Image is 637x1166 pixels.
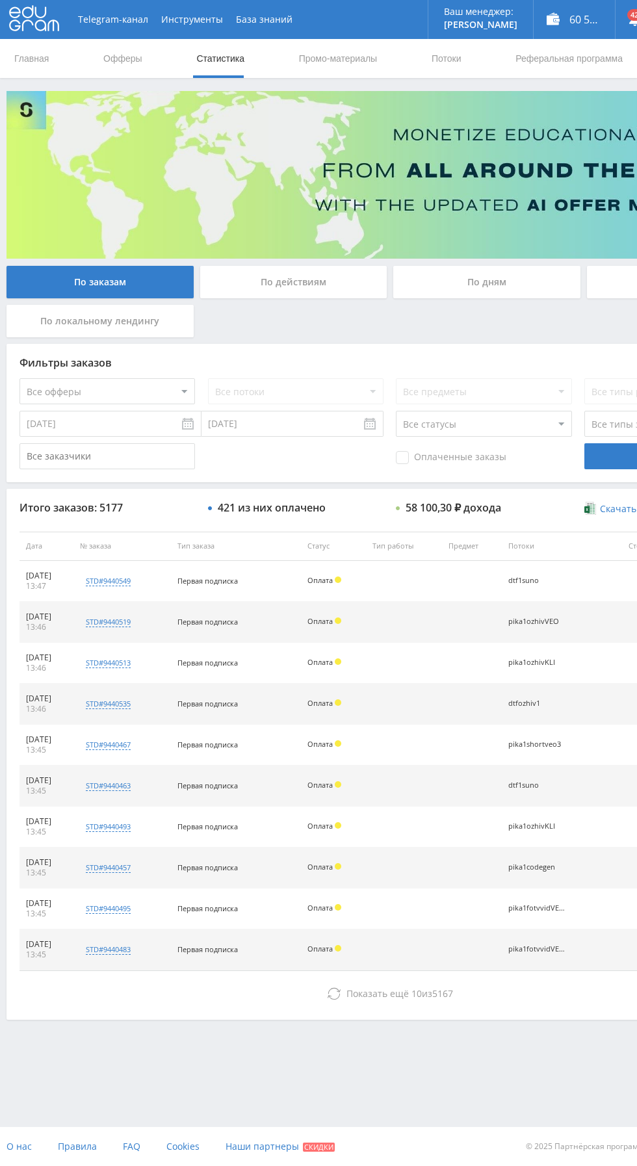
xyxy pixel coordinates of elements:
span: Оплата [307,903,333,913]
div: [DATE] [26,939,67,950]
span: FAQ [123,1140,140,1152]
a: Офферы [102,39,144,78]
div: std#9440483 [86,944,131,955]
div: std#9440463 [86,781,131,791]
span: Холд [335,945,341,952]
span: Оплата [307,780,333,790]
div: std#9440457 [86,862,131,873]
span: Холд [335,740,341,747]
div: [DATE] [26,898,67,909]
a: Главная [13,39,50,78]
div: [DATE] [26,775,67,786]
span: Оплата [307,821,333,831]
span: Первая подписка [177,822,238,831]
span: Первая подписка [177,576,238,586]
div: pika1codegen [508,863,567,872]
div: std#9440495 [86,903,131,914]
div: 13:45 [26,786,67,796]
p: [PERSON_NAME] [444,19,517,30]
th: Предмет [442,532,502,561]
span: Первая подписка [177,740,238,749]
a: Статистика [195,39,246,78]
div: 13:45 [26,868,67,878]
div: По действиям [200,266,387,298]
div: dtfozhiv1 [508,699,567,708]
div: pika1fotvvidVEO3 [508,904,567,913]
span: Скидки [303,1143,335,1152]
span: Cookies [166,1140,200,1152]
span: Оплата [307,698,333,708]
div: dtf1suno [508,781,567,790]
span: Первая подписка [177,781,238,790]
th: Статус [301,532,367,561]
div: 13:46 [26,704,67,714]
img: xlsx [584,502,595,515]
div: 58 100,30 ₽ дохода [406,502,501,513]
div: 13:45 [26,909,67,919]
div: По дням [393,266,580,298]
div: pika1fotvvidVEO3 [508,945,567,953]
span: Оплата [307,944,333,953]
a: Реферальная программа [514,39,624,78]
div: 13:45 [26,950,67,960]
div: pika1ozhivVEO [508,617,567,626]
div: std#9440493 [86,822,131,832]
div: pika1shortveo3 [508,740,567,749]
a: Правила [58,1127,97,1166]
th: Дата [19,532,73,561]
div: [DATE] [26,857,67,868]
span: Оплата [307,739,333,749]
a: Cookies [166,1127,200,1166]
div: [DATE] [26,693,67,704]
div: std#9440535 [86,699,131,709]
span: Показать ещё [346,987,409,1000]
div: 421 из них оплачено [218,502,326,513]
span: Первая подписка [177,699,238,708]
th: Тип работы [366,532,441,561]
span: 10 [411,987,422,1000]
span: Оплата [307,575,333,585]
div: По локальному лендингу [6,305,194,337]
span: 5167 [432,987,453,1000]
div: std#9440513 [86,658,131,668]
a: Потоки [430,39,463,78]
span: Оплаченные заказы [396,451,506,464]
a: О нас [6,1127,32,1166]
div: std#9440549 [86,576,131,586]
div: pika1ozhivKLI [508,658,567,667]
div: std#9440519 [86,617,131,627]
span: Первая подписка [177,862,238,872]
span: Холд [335,699,341,706]
p: Ваш менеджер: [444,6,517,17]
span: Первая подписка [177,658,238,667]
div: [DATE] [26,571,67,581]
input: Все заказчики [19,443,195,469]
span: Первая подписка [177,944,238,954]
div: [DATE] [26,734,67,745]
span: Оплата [307,657,333,667]
div: [DATE] [26,612,67,622]
span: Правила [58,1140,97,1152]
div: 13:47 [26,581,67,591]
span: Оплата [307,616,333,626]
div: dtf1suno [508,577,567,585]
span: Холд [335,577,341,583]
span: Первая подписка [177,903,238,913]
a: FAQ [123,1127,140,1166]
a: Промо-материалы [298,39,378,78]
div: 13:46 [26,663,67,673]
div: [DATE] [26,653,67,663]
th: Потоки [502,532,602,561]
div: 13:45 [26,745,67,755]
div: pika1ozhivKLI [508,822,567,831]
th: № заказа [73,532,171,561]
span: Холд [335,822,341,829]
span: Холд [335,658,341,665]
span: Холд [335,617,341,624]
span: О нас [6,1140,32,1152]
span: Холд [335,904,341,911]
th: Тип заказа [171,532,301,561]
div: [DATE] [26,816,67,827]
span: Холд [335,863,341,870]
span: Наши партнеры [226,1140,299,1152]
